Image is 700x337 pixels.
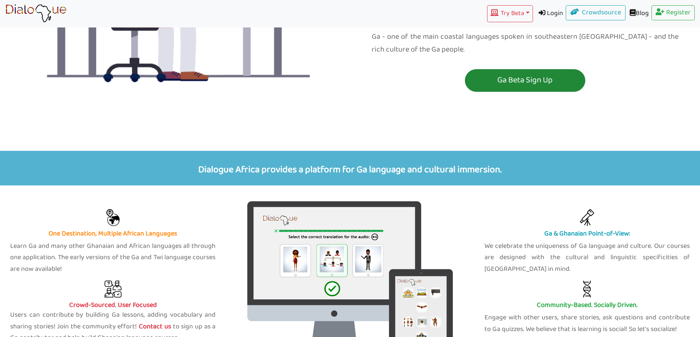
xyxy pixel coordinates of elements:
h5: One Destination, Multiple African Languages [10,230,216,238]
p: Ga Beta Sign Up [467,73,583,87]
img: Yoruba, Hausa, Bambara, Igbo, Twi, Shona, Swahili, Oromo, Amharic, Ewe, Ga app [105,209,121,226]
h5: Crowd-Sourced. User Focused [10,301,216,310]
button: Ga Beta Sign Up [465,69,585,92]
p: Oobakɛ! Begin your journey to build the foundation and connections you need to better access Ghan... [372,5,679,56]
h5: Community-Based. Socially Driven. [484,301,690,310]
a: Login [533,5,566,22]
a: Register [651,5,695,20]
a: Blog [626,5,651,22]
p: Learn Ga and many other Ghanaian and African languages all through one application. The early ver... [10,241,216,275]
h5: Ga & Ghanaian Point-of-View: [484,230,690,238]
a: Contact us [137,321,173,332]
p: Engage with other users, share stories, ask questions and contribute to Ga quizzes. We believe th... [484,312,690,335]
p: We celebrate the uniqueness of Ga language and culture. Our courses are designed with the cultura... [484,241,690,275]
a: Crowdsource [566,5,626,20]
p: Dialogue Africa provides a platform for Ga language and cultural immersion. [6,151,694,186]
img: learn African language platform app [5,4,67,23]
img: celebrate african culture pride app [579,209,595,226]
img: crowdsource africa language app african community language application [105,281,121,298]
button: Try Beta [487,5,533,22]
a: Crowd-Sourced. User Focused [10,281,216,310]
img: african community, africa social learning app [579,281,595,298]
